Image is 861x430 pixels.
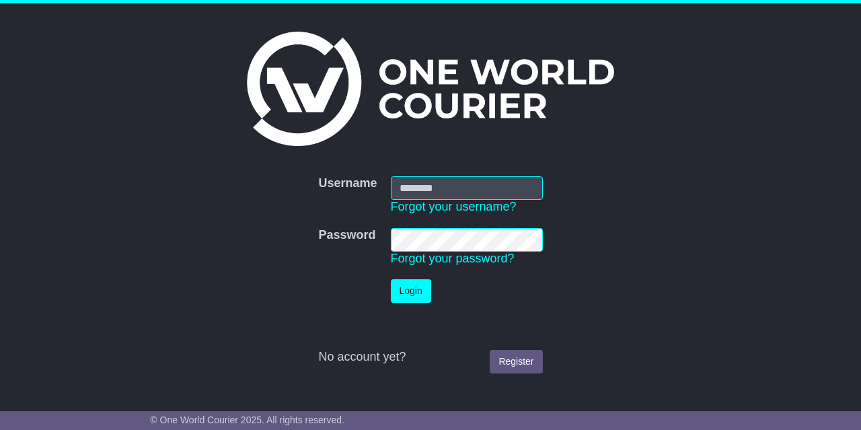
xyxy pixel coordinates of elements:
[150,415,344,425] span: © One World Courier 2025. All rights reserved.
[391,200,517,213] a: Forgot your username?
[247,32,614,146] img: One World
[391,279,431,303] button: Login
[490,350,542,373] a: Register
[318,350,542,365] div: No account yet?
[391,252,515,265] a: Forgot your password?
[318,228,375,243] label: Password
[318,176,377,191] label: Username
